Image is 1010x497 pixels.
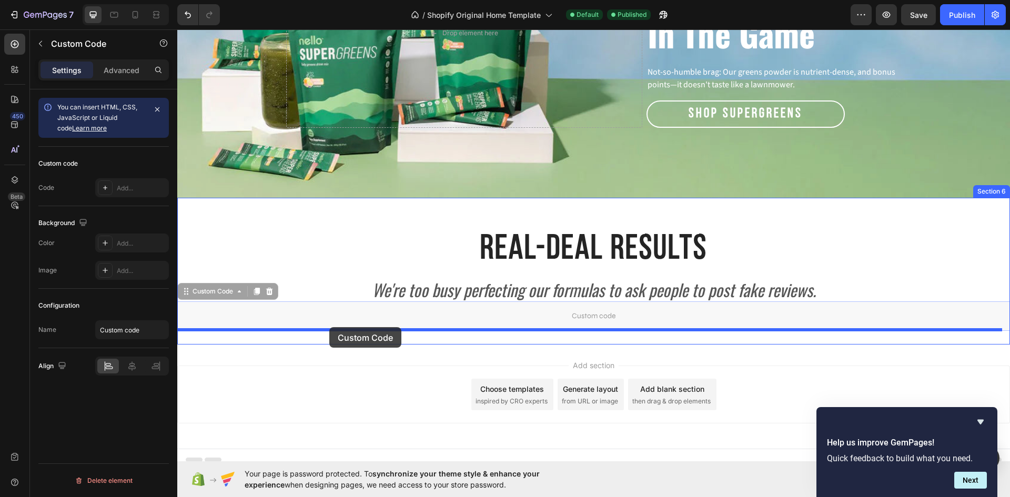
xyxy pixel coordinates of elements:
[427,9,541,21] span: Shopify Original Home Template
[38,472,169,489] button: Delete element
[38,238,55,248] div: Color
[4,4,78,25] button: 7
[245,469,540,489] span: synchronize your theme style & enhance your experience
[38,159,78,168] div: Custom code
[117,239,166,248] div: Add...
[8,192,25,201] div: Beta
[901,4,936,25] button: Save
[10,112,25,120] div: 450
[57,103,137,132] span: You can insert HTML, CSS, JavaScript or Liquid code
[104,65,139,76] p: Advanced
[949,9,975,21] div: Publish
[940,4,984,25] button: Publish
[117,184,166,193] div: Add...
[52,65,82,76] p: Settings
[827,437,987,449] h2: Help us improve GemPages!
[618,10,647,19] span: Published
[38,266,57,275] div: Image
[422,9,425,21] span: /
[72,124,107,132] a: Learn more
[51,37,140,50] p: Custom Code
[245,468,581,490] span: Your page is password protected. To when designing pages, we need access to your store password.
[827,453,987,463] p: Quick feedback to build what you need.
[177,4,220,25] div: Undo/Redo
[910,11,927,19] span: Save
[954,472,987,489] button: Next question
[974,415,987,428] button: Hide survey
[827,415,987,489] div: Help us improve GemPages!
[177,29,1010,461] iframe: To enrich screen reader interactions, please activate Accessibility in Grammarly extension settings
[117,266,166,276] div: Add...
[75,474,133,487] div: Delete element
[69,8,74,21] p: 7
[38,359,68,373] div: Align
[38,183,54,192] div: Code
[577,10,599,19] span: Default
[38,216,89,230] div: Background
[38,301,79,310] div: Configuration
[38,325,56,334] div: Name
